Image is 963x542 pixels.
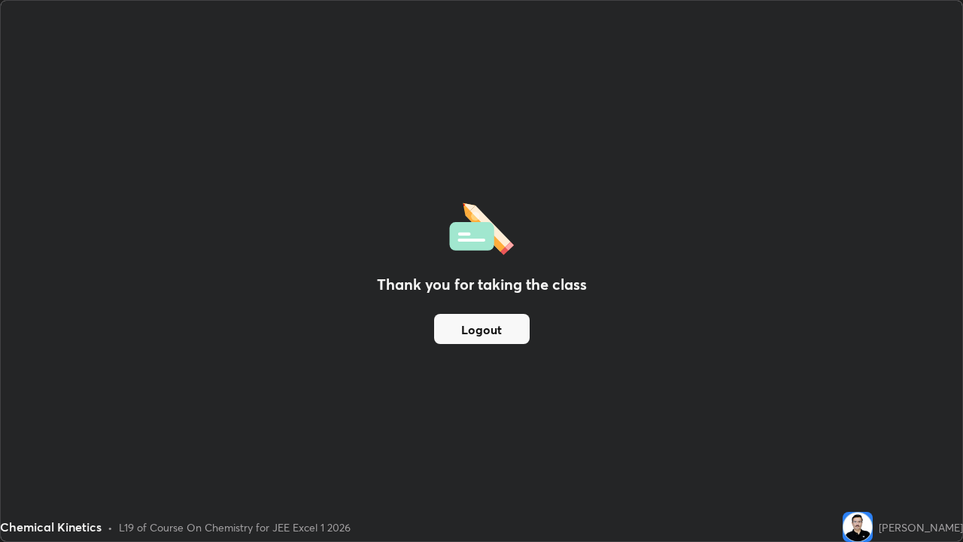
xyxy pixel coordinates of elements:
img: offlineFeedback.1438e8b3.svg [449,198,514,255]
div: [PERSON_NAME] [879,519,963,535]
div: • [108,519,113,535]
button: Logout [434,314,530,344]
div: L19 of Course On Chemistry for JEE Excel 1 2026 [119,519,351,535]
img: 90f40c4b1ee445ffa952632fd83ebb86.jpg [843,512,873,542]
h2: Thank you for taking the class [377,273,587,296]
